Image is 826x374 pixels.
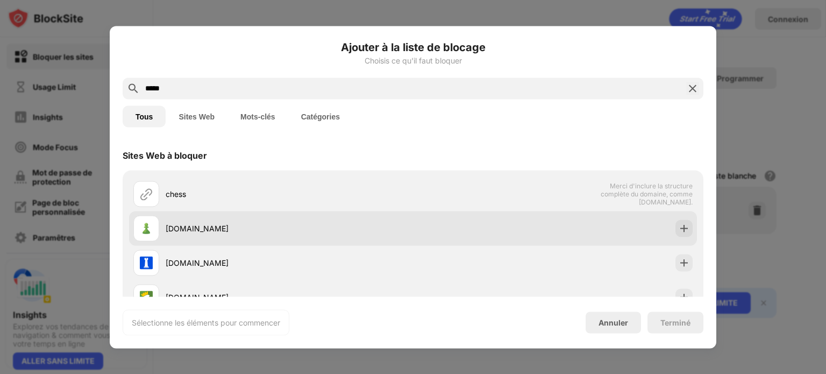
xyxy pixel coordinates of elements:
button: Tous [123,105,166,127]
div: [DOMAIN_NAME] [166,223,413,234]
img: url.svg [140,187,153,200]
div: Sélectionne les éléments pour commencer [132,317,280,328]
button: Sites Web [166,105,227,127]
div: Annuler [599,318,628,327]
div: Sites Web à bloquer [123,150,207,160]
img: search-close [686,82,699,95]
div: chess [166,188,413,200]
img: search.svg [127,82,140,95]
div: Choisis ce qu'il faut bloquer [123,56,703,65]
h6: Ajouter à la liste de blocage [123,39,703,55]
div: [DOMAIN_NAME] [166,292,413,303]
img: favicons [140,222,153,235]
div: [DOMAIN_NAME] [166,257,413,269]
img: favicons [140,291,153,304]
button: Catégories [288,105,353,127]
img: favicons [140,256,153,269]
span: Merci d'inclure la structure complète du domaine, comme [DOMAIN_NAME]. [582,182,693,206]
button: Mots-clés [227,105,288,127]
div: Terminé [660,318,690,327]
